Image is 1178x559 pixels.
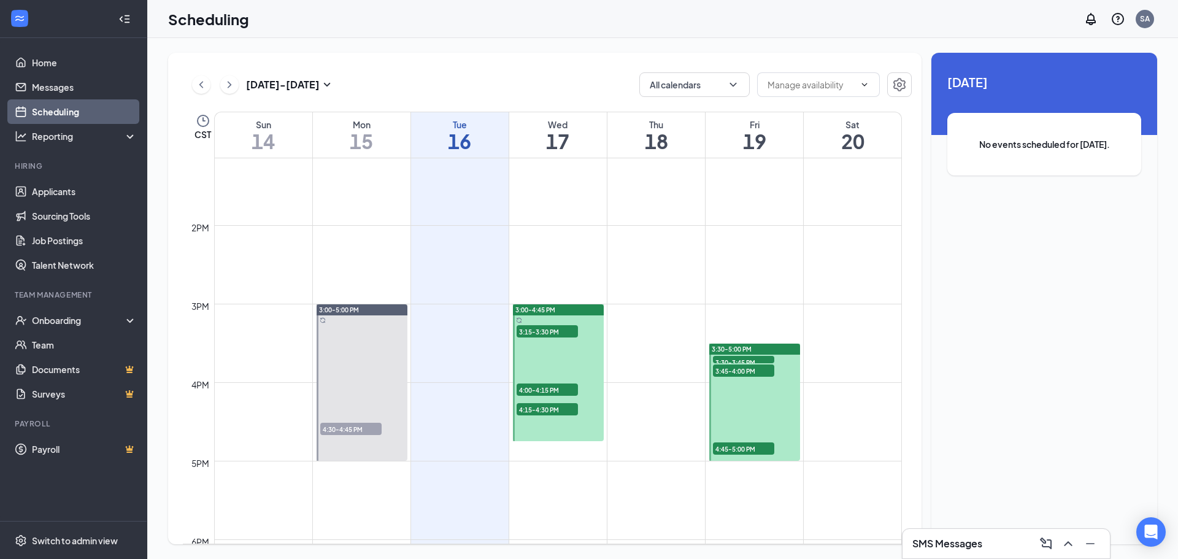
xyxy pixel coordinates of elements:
[168,9,249,29] h1: Scheduling
[196,114,210,128] svg: Clock
[313,112,410,158] a: September 15, 2025
[804,118,901,131] div: Sat
[189,378,212,391] div: 4pm
[804,112,901,158] a: September 20, 2025
[804,131,901,152] h1: 20
[860,80,869,90] svg: ChevronDown
[892,77,907,92] svg: Settings
[639,72,750,97] button: All calendarsChevronDown
[1080,534,1100,553] button: Minimize
[15,314,27,326] svg: UserCheck
[215,131,312,152] h1: 14
[15,161,134,171] div: Hiring
[313,118,410,131] div: Mon
[1084,12,1098,26] svg: Notifications
[189,535,212,549] div: 6pm
[32,179,137,204] a: Applicants
[15,290,134,300] div: Team Management
[887,72,912,97] button: Settings
[509,118,607,131] div: Wed
[706,118,803,131] div: Fri
[32,130,137,142] div: Reporting
[194,128,211,141] span: CST
[768,78,855,91] input: Manage availability
[13,12,26,25] svg: WorkstreamLogo
[1083,536,1098,551] svg: Minimize
[411,112,509,158] a: September 16, 2025
[1111,12,1125,26] svg: QuestionInfo
[713,442,774,455] span: 4:45-5:00 PM
[713,364,774,377] span: 3:45-4:00 PM
[32,204,137,228] a: Sourcing Tools
[517,384,578,396] span: 4:00-4:15 PM
[215,118,312,131] div: Sun
[320,423,382,435] span: 4:30-4:45 PM
[607,118,705,131] div: Thu
[15,418,134,429] div: Payroll
[32,357,137,382] a: DocumentsCrown
[912,537,982,550] h3: SMS Messages
[32,50,137,75] a: Home
[223,77,236,92] svg: ChevronRight
[1039,536,1053,551] svg: ComposeMessage
[1136,517,1166,547] div: Open Intercom Messenger
[727,79,739,91] svg: ChevronDown
[319,306,359,314] span: 3:00-5:00 PM
[411,131,509,152] h1: 16
[1036,534,1056,553] button: ComposeMessage
[189,457,212,470] div: 5pm
[32,382,137,406] a: SurveysCrown
[515,306,555,314] span: 3:00-4:45 PM
[706,112,803,158] a: September 19, 2025
[947,72,1141,91] span: [DATE]
[189,221,212,234] div: 2pm
[220,75,239,94] button: ChevronRight
[192,75,210,94] button: ChevronLeft
[32,314,126,326] div: Onboarding
[118,13,131,25] svg: Collapse
[517,325,578,337] span: 3:15-3:30 PM
[1140,13,1150,24] div: SA
[32,333,137,357] a: Team
[320,317,326,323] svg: Sync
[516,317,522,323] svg: Sync
[15,534,27,547] svg: Settings
[215,112,312,158] a: September 14, 2025
[32,99,137,124] a: Scheduling
[509,131,607,152] h1: 17
[607,131,705,152] h1: 18
[32,437,137,461] a: PayrollCrown
[246,78,320,91] h3: [DATE] - [DATE]
[32,228,137,253] a: Job Postings
[32,534,118,547] div: Switch to admin view
[972,137,1117,151] span: No events scheduled for [DATE].
[15,130,27,142] svg: Analysis
[195,77,207,92] svg: ChevronLeft
[313,131,410,152] h1: 15
[509,112,607,158] a: September 17, 2025
[411,118,509,131] div: Tue
[706,131,803,152] h1: 19
[320,77,334,92] svg: SmallChevronDown
[32,75,137,99] a: Messages
[1061,536,1076,551] svg: ChevronUp
[32,253,137,277] a: Talent Network
[517,403,578,415] span: 4:15-4:30 PM
[712,345,752,353] span: 3:30-5:00 PM
[189,299,212,313] div: 3pm
[1058,534,1078,553] button: ChevronUp
[607,112,705,158] a: September 18, 2025
[713,356,774,368] span: 3:30-3:45 PM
